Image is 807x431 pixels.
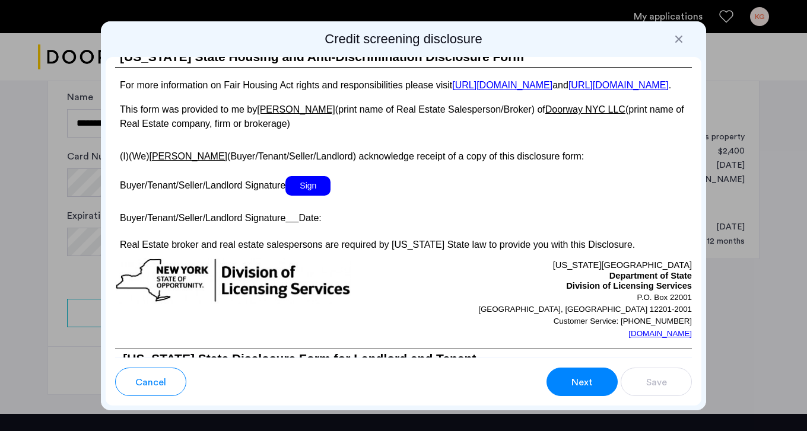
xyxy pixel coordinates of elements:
p: (I)(We) (Buyer/Tenant/Seller/Landlord) acknowledge receipt of a copy of this disclosure form: [115,143,692,163]
p: Division of Licensing Services [403,281,692,292]
p: P.O. Box 22001 [403,292,692,304]
p: Buyer/Tenant/Seller/Landlord Signature Date: [115,208,692,225]
u: [PERSON_NAME] [149,151,227,161]
h1: [US_STATE] State Housing and Anti-Discrimination Disclosure Form [115,47,692,67]
button: button [547,368,618,396]
button: button [621,368,692,396]
span: Buyer/Tenant/Seller/Landlord Signature [120,180,285,190]
p: Customer Service: [PHONE_NUMBER] [403,315,692,327]
span: Sign [285,176,331,196]
p: Department of State [403,271,692,282]
a: [DOMAIN_NAME] [628,328,692,340]
button: button [115,368,186,396]
u: [PERSON_NAME] [257,104,335,114]
h2: Credit screening disclosure [106,31,701,47]
p: [US_STATE][GEOGRAPHIC_DATA] [403,258,692,271]
p: Real Estate broker and real estate salespersons are required by [US_STATE] State law to provide y... [115,238,692,252]
span: Save [646,375,667,390]
u: Doorway NYC LLC [545,104,625,114]
h3: [US_STATE] State Disclosure Form for Landlord and Tenant [115,349,692,369]
a: [URL][DOMAIN_NAME] [568,80,669,90]
p: For more information on Fair Housing Act rights and responsibilities please visit and . [115,80,692,90]
p: [GEOGRAPHIC_DATA], [GEOGRAPHIC_DATA] 12201-2001 [403,304,692,315]
span: Next [571,375,593,390]
p: This form was provided to me by (print name of Real Estate Salesperson/Broker) of (print name of ... [115,103,692,131]
img: new-york-logo.png [115,258,351,304]
a: [URL][DOMAIN_NAME] [452,80,552,90]
span: Cancel [135,375,166,390]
